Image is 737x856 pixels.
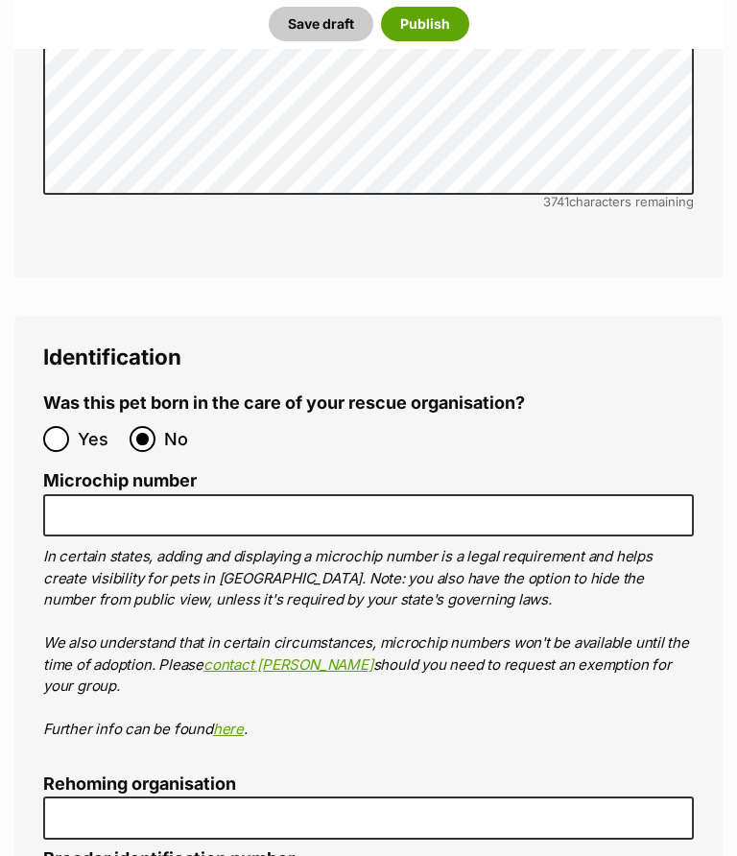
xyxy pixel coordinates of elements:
span: Yes [78,426,120,452]
a: contact [PERSON_NAME] [203,655,373,674]
span: No [164,426,206,452]
label: Was this pet born in the care of your rescue organisation? [43,393,525,414]
div: characters remaining [43,195,694,209]
button: Save draft [269,7,373,41]
label: Rehoming organisation [43,774,694,795]
p: In certain states, adding and displaying a microchip number is a legal requirement and helps crea... [43,546,694,741]
span: 3741 [543,194,569,209]
a: here [213,720,244,738]
span: Identification [43,344,181,369]
label: Microchip number [43,471,694,491]
button: Publish [381,7,469,41]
